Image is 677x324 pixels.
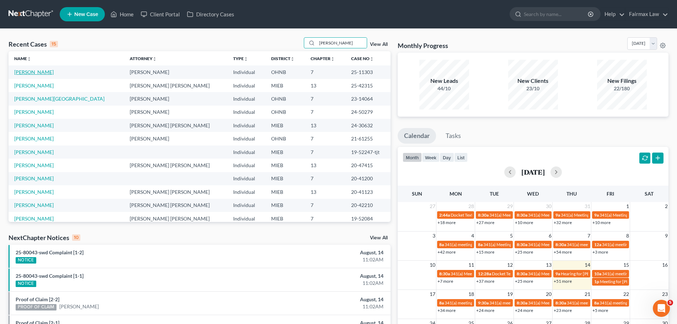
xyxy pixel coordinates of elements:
a: +3 more [592,249,608,255]
div: 10 [72,234,80,241]
span: 19 [506,290,514,298]
span: 3 [432,232,436,240]
a: +5 more [592,308,608,313]
div: NextChapter Notices [9,233,80,242]
td: [PERSON_NAME] [124,92,228,105]
span: 9a [555,271,560,276]
span: 8:30a [517,242,527,247]
a: [PERSON_NAME] [14,162,54,168]
span: 341(a) Meeting for [PERSON_NAME] [451,271,520,276]
td: MIEB [265,79,305,92]
a: +37 more [476,278,494,284]
span: 10 [429,261,436,269]
a: [PERSON_NAME] [14,122,54,128]
a: [PERSON_NAME] [59,303,99,310]
span: 8 [625,232,630,240]
span: 12a [594,242,601,247]
span: Mon [450,191,462,197]
div: August, 14 [265,272,383,280]
a: +42 more [437,249,456,255]
td: [PERSON_NAME] [PERSON_NAME] [124,185,228,198]
a: [PERSON_NAME][GEOGRAPHIC_DATA] [14,96,104,102]
td: [PERSON_NAME] [PERSON_NAME] [124,159,228,172]
td: MIEB [265,199,305,212]
td: MIEB [265,145,305,159]
td: 19-52084 [345,212,391,225]
a: [PERSON_NAME] [14,109,54,115]
td: 13 [305,159,345,172]
td: Individual [227,92,265,105]
a: +51 more [554,278,572,284]
span: 8:30a [517,212,527,218]
td: 21-61255 [345,132,391,145]
i: unfold_more [244,57,248,61]
div: August, 14 [265,296,383,303]
a: [PERSON_NAME] [14,189,54,195]
td: MIEB [265,212,305,225]
span: 30 [545,202,552,211]
span: 341(a) Meeting for [PERSON_NAME] and [PERSON_NAME] [528,271,639,276]
span: New Case [74,12,98,17]
span: Meeting for [PERSON_NAME] [600,279,656,284]
div: 11:02AM [265,256,383,263]
td: 7 [305,65,345,79]
td: 7 [305,106,345,119]
td: 25-42315 [345,79,391,92]
a: Tasks [439,128,467,144]
button: week [422,153,440,162]
span: 2 [664,202,668,211]
div: August, 14 [265,249,383,256]
td: Individual [227,145,265,159]
a: Typeunfold_more [233,56,248,61]
td: [PERSON_NAME] [PERSON_NAME] [124,79,228,92]
a: +23 more [554,308,572,313]
a: Help [601,8,625,21]
span: 22 [623,290,630,298]
td: 7 [305,145,345,159]
td: 20-41200 [345,172,391,185]
td: 24-30632 [345,119,391,132]
span: 31 [584,202,591,211]
td: 13 [305,185,345,198]
a: +25 more [515,249,533,255]
div: 22/180 [597,85,647,92]
a: Home [107,8,137,21]
span: 341(a) Meeting of Creditors for [PERSON_NAME] [483,242,575,247]
span: 8a [594,300,599,306]
span: 341(a) meeting for [PERSON_NAME] [567,242,635,247]
span: 341(a) Meeting for [PERSON_NAME] [489,212,558,218]
td: 7 [305,199,345,212]
span: 1p [594,279,599,284]
a: +27 more [476,220,494,225]
span: 341(a) Meeting for [PERSON_NAME] [528,212,597,218]
a: +54 more [554,249,572,255]
div: Recent Cases [9,40,58,48]
span: Hearing for [PERSON_NAME] [561,271,616,276]
span: 341(a) meeting for [PERSON_NAME] [602,271,671,276]
span: 12 [506,261,514,269]
a: +7 more [437,278,453,284]
a: Chapterunfold_more [311,56,335,61]
span: 12:28a [478,271,491,276]
span: 1 [625,202,630,211]
span: 9a [555,212,560,218]
span: 16 [661,261,668,269]
h2: [DATE] [521,168,545,176]
span: 341(a) meeting for [PERSON_NAME] [489,300,558,306]
a: [PERSON_NAME] [14,175,54,181]
span: Wed [527,191,539,197]
button: day [440,153,454,162]
i: unfold_more [370,57,374,61]
span: 2:44a [439,212,450,218]
td: Individual [227,159,265,172]
a: +10 more [592,220,611,225]
div: PROOF OF CLAIM [16,304,57,310]
span: 14 [584,261,591,269]
span: 8:30a [439,271,450,276]
h3: Monthly Progress [398,41,448,50]
a: [PERSON_NAME] [14,83,54,89]
div: New Leads [419,77,469,85]
span: 8:30a [478,212,489,218]
span: 6 [548,232,552,240]
span: 341(a) Meeting for [PERSON_NAME] [528,300,597,306]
